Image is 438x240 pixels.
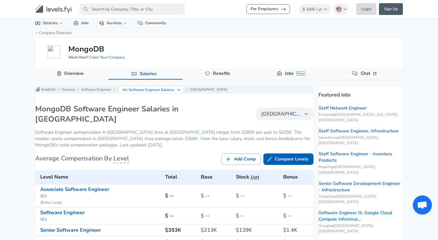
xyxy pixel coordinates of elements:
[165,191,195,200] h6: $ --
[113,154,129,163] span: Level
[236,173,278,181] h6: Stock
[316,7,322,12] span: / yr
[40,216,160,223] span: SE3
[306,7,315,12] span: USD
[246,4,290,14] a: For Employers
[165,173,195,181] h6: Total
[319,151,403,164] a: Staff Software Engineer - Inventory Products
[40,173,160,181] h6: Level Name
[283,173,311,181] h6: Bonus
[35,129,313,148] p: Software Engineer compensation in [GEOGRAPHIC_DATA] Area at [GEOGRAPHIC_DATA] ranges from $280K p...
[201,211,231,220] h6: $ --
[236,226,278,235] h6: $139K
[35,153,129,164] h6: Average Compensation By
[221,153,261,165] a: Add Comp
[319,112,403,123] span: Flexport • [GEOGRAPHIC_DATA], [US_STATE], [GEOGRAPHIC_DATA]
[256,108,313,120] button: [GEOGRAPHIC_DATA]
[40,227,101,234] a: Senior Software Engineer
[319,105,367,111] a: Staff Network Engineer
[296,71,305,76] div: New
[358,68,380,79] a: Chat
[89,55,125,60] a: Claim Your Company
[319,210,403,222] a: Software Engineer III, Google Cloud Compute Infrastruc...
[137,68,159,79] a: Salaries
[35,30,72,35] a: ←Company Directory
[27,3,411,16] nav: primary
[122,87,175,93] p: All Software Engineer Salaries
[251,173,259,181] button: (/yr)
[336,7,342,12] img: English (US)
[282,68,308,79] a: JobsNew
[165,226,195,235] h6: $353K
[319,135,403,146] span: Salesforce • [GEOGRAPHIC_DATA], [GEOGRAPHIC_DATA]
[40,186,109,193] a: Associate Software Engineer
[68,44,104,54] h5: MongoDB
[132,18,171,28] a: Community
[79,4,185,15] input: Search by Company, Title, or City
[35,104,227,124] h1: MongoDB Software Engineer Salaries in [GEOGRAPHIC_DATA]
[30,18,68,28] a: Salaries
[48,46,60,58] img: mongodb.com
[319,164,403,175] span: Rippling • [GEOGRAPHIC_DATA], [GEOGRAPHIC_DATA]
[283,226,311,235] h6: $1.4K
[299,4,331,14] button: $USD/ yr
[236,211,278,220] h6: $ --
[334,4,349,15] button: English (US)
[236,191,278,200] h6: $ --
[68,18,94,28] a: Jobs
[319,194,403,205] span: Amperity • [GEOGRAPHIC_DATA], [GEOGRAPHIC_DATA]
[319,128,399,134] a: Staff Software Engineer, Infrastructure
[62,87,75,92] a: Salaries
[165,211,195,220] h6: $ --
[40,193,160,200] span: SE2
[40,209,85,216] a: Software Engineer
[68,55,125,60] span: Work Here?
[261,110,301,118] span: [GEOGRAPHIC_DATA]
[319,223,403,234] span: Google • [GEOGRAPHIC_DATA], [GEOGRAPHIC_DATA]
[283,191,311,200] h6: $ --
[356,3,376,15] a: Login
[201,191,231,200] h6: $ --
[40,200,160,206] span: ( Entry Level )
[263,153,313,165] a: Compare Levels
[35,68,403,80] div: Company Data Navigation
[379,3,403,15] a: Sign Up
[210,68,233,79] a: Benefits
[303,7,305,12] span: $
[201,226,231,235] h6: $213K
[190,87,227,92] a: [GEOGRAPHIC_DATA]
[94,18,132,28] a: Services
[283,211,311,220] h6: $ --
[319,86,403,99] p: Featured Jobs
[413,195,432,215] div: Open chat
[81,87,111,92] a: Software Engineer
[62,68,86,79] a: Overview
[201,173,231,181] h6: Base
[319,180,403,193] a: Senior Software Development Engineer - Infrastructure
